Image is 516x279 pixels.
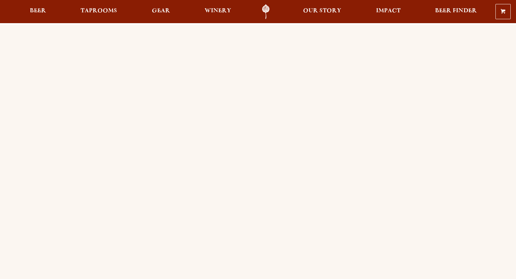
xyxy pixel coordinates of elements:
[81,8,117,14] span: Taprooms
[435,8,477,14] span: Beer Finder
[253,4,278,19] a: Odell Home
[372,4,405,19] a: Impact
[152,8,170,14] span: Gear
[303,8,341,14] span: Our Story
[26,4,50,19] a: Beer
[376,8,401,14] span: Impact
[200,4,235,19] a: Winery
[205,8,231,14] span: Winery
[30,8,46,14] span: Beer
[76,4,121,19] a: Taprooms
[148,4,174,19] a: Gear
[431,4,481,19] a: Beer Finder
[299,4,346,19] a: Our Story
